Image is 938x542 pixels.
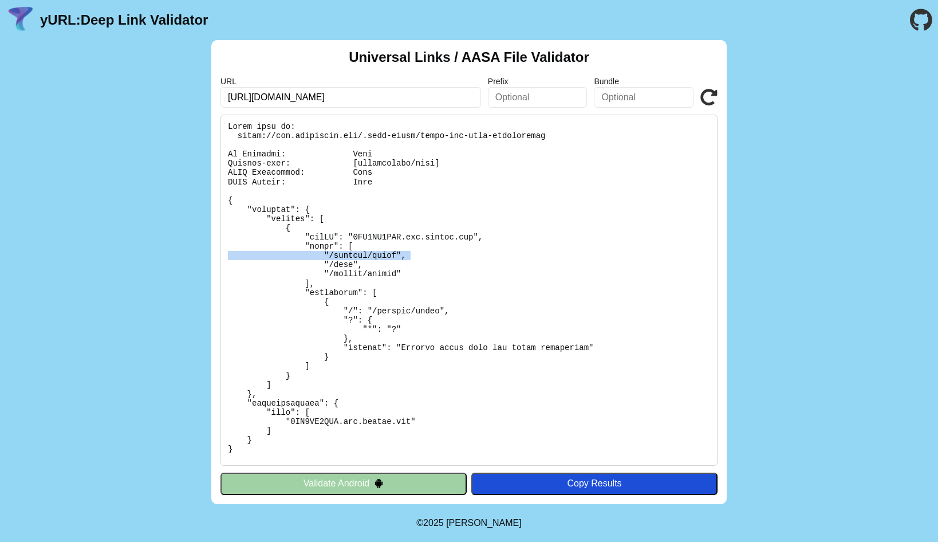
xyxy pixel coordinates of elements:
[477,478,712,489] div: Copy Results
[220,473,467,494] button: Validate Android
[446,518,522,528] a: Michael Ibragimchayev's Personal Site
[220,87,481,108] input: Required
[594,77,693,86] label: Bundle
[471,473,718,494] button: Copy Results
[40,12,208,28] a: yURL:Deep Link Validator
[6,5,36,35] img: yURL Logo
[416,504,521,542] footer: ©
[488,77,588,86] label: Prefix
[349,49,589,65] h2: Universal Links / AASA File Validator
[594,87,693,108] input: Optional
[488,87,588,108] input: Optional
[423,518,444,528] span: 2025
[220,77,481,86] label: URL
[220,115,718,466] pre: Lorem ipsu do: sitam://con.adipiscin.eli/.sedd-eiusm/tempo-inc-utla-etdoloremag Al Enimadmi: Veni...
[374,478,384,488] img: droidIcon.svg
